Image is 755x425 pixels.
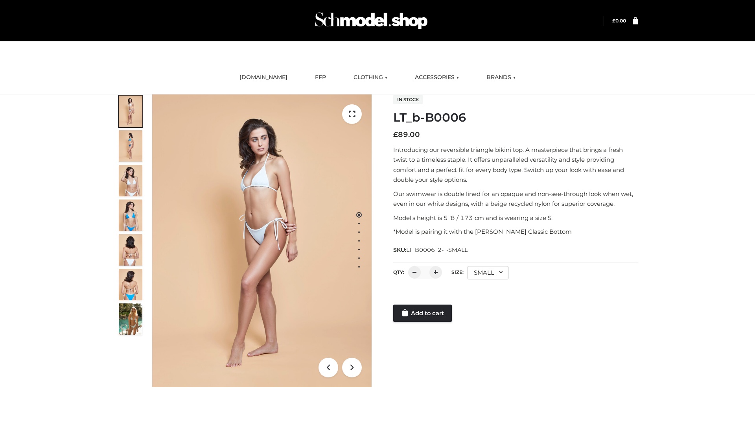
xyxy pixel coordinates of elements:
[612,18,626,24] bdi: 0.00
[468,266,508,279] div: SMALL
[119,303,142,335] img: Arieltop_CloudNine_AzureSky2.jpg
[393,213,638,223] p: Model’s height is 5 ‘8 / 173 cm and is wearing a size S.
[393,130,398,139] span: £
[393,189,638,209] p: Our swimwear is double lined for an opaque and non-see-through look when wet, even in our white d...
[406,246,468,253] span: LT_B0006_2-_-SMALL
[393,305,452,322] a: Add to cart
[393,269,404,275] label: QTY:
[119,130,142,162] img: ArielClassicBikiniTop_CloudNine_AzureSky_OW114ECO_2-scaled.jpg
[393,95,423,104] span: In stock
[119,269,142,300] img: ArielClassicBikiniTop_CloudNine_AzureSky_OW114ECO_8-scaled.jpg
[348,69,393,86] a: CLOTHING
[119,234,142,266] img: ArielClassicBikiniTop_CloudNine_AzureSky_OW114ECO_7-scaled.jpg
[393,245,468,255] span: SKU:
[393,130,420,139] bdi: 89.00
[451,269,464,275] label: Size:
[612,18,626,24] a: £0.00
[612,18,615,24] span: £
[393,227,638,237] p: *Model is pairing it with the [PERSON_NAME] Classic Bottom
[393,111,638,125] h1: LT_b-B0006
[119,165,142,196] img: ArielClassicBikiniTop_CloudNine_AzureSky_OW114ECO_3-scaled.jpg
[152,94,372,387] img: ArielClassicBikiniTop_CloudNine_AzureSky_OW114ECO_1
[312,5,430,36] img: Schmodel Admin 964
[309,69,332,86] a: FFP
[481,69,521,86] a: BRANDS
[234,69,293,86] a: [DOMAIN_NAME]
[393,145,638,185] p: Introducing our reversible triangle bikini top. A masterpiece that brings a fresh twist to a time...
[119,96,142,127] img: ArielClassicBikiniTop_CloudNine_AzureSky_OW114ECO_1-scaled.jpg
[409,69,465,86] a: ACCESSORIES
[119,200,142,231] img: ArielClassicBikiniTop_CloudNine_AzureSky_OW114ECO_4-scaled.jpg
